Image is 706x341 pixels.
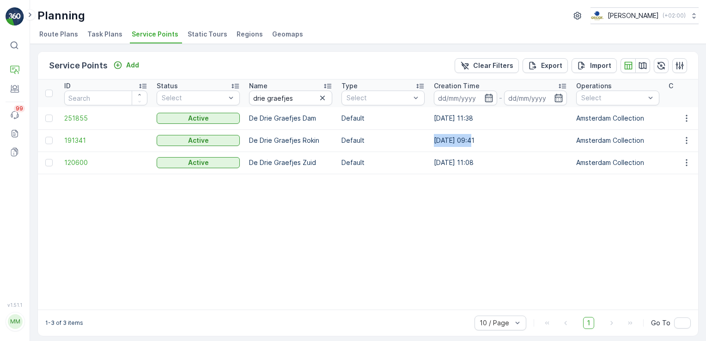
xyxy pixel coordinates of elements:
[8,314,23,329] div: MM
[341,136,425,145] p: Default
[249,158,332,167] p: De Drie Graefjes Zuid
[37,8,85,23] p: Planning
[45,159,53,166] div: Toggle Row Selected
[6,302,24,308] span: v 1.51.1
[188,158,209,167] p: Active
[6,7,24,26] img: logo
[504,91,567,105] input: dd/mm/yyyy
[249,91,332,105] input: Search
[347,93,410,103] p: Select
[341,81,358,91] p: Type
[64,81,71,91] p: ID
[590,7,699,24] button: [PERSON_NAME](+02:00)
[572,58,617,73] button: Import
[157,157,240,168] button: Active
[188,114,209,123] p: Active
[576,81,612,91] p: Operations
[16,105,23,112] p: 99
[608,11,659,20] p: [PERSON_NAME]
[576,136,659,145] p: Amsterdam Collection
[455,58,519,73] button: Clear Filters
[157,81,178,91] p: Status
[590,61,611,70] p: Import
[272,30,303,39] span: Geomaps
[39,30,78,39] span: Route Plans
[162,93,225,103] p: Select
[590,11,604,21] img: basis-logo_rgb2x.png
[523,58,568,73] button: Export
[45,115,53,122] div: Toggle Row Selected
[434,91,497,105] input: dd/mm/yyyy
[188,136,209,145] p: Active
[64,136,147,145] a: 191341
[249,136,332,145] p: De Drie Graefjes Rokin
[6,106,24,124] a: 99
[473,61,513,70] p: Clear Filters
[6,310,24,334] button: MM
[45,137,53,144] div: Toggle Row Selected
[237,30,263,39] span: Regions
[663,12,686,19] p: ( +02:00 )
[157,113,240,124] button: Active
[64,158,147,167] a: 120600
[249,114,332,123] p: De Drie Graefjes Dam
[64,91,147,105] input: Search
[434,81,480,91] p: Creation Time
[188,30,227,39] span: Static Tours
[581,93,645,103] p: Select
[132,30,178,39] span: Service Points
[341,158,425,167] p: Default
[126,61,139,70] p: Add
[576,114,659,123] p: Amsterdam Collection
[249,81,268,91] p: Name
[541,61,562,70] p: Export
[45,319,83,327] p: 1-3 of 3 items
[429,152,572,174] td: [DATE] 11:08
[499,92,502,104] p: -
[64,114,147,123] a: 251855
[110,60,143,71] button: Add
[583,317,594,329] span: 1
[429,129,572,152] td: [DATE] 09:41
[341,114,425,123] p: Default
[87,30,122,39] span: Task Plans
[157,135,240,146] button: Active
[429,107,572,129] td: [DATE] 11:38
[651,318,670,328] span: Go To
[49,59,108,72] p: Service Points
[576,158,659,167] p: Amsterdam Collection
